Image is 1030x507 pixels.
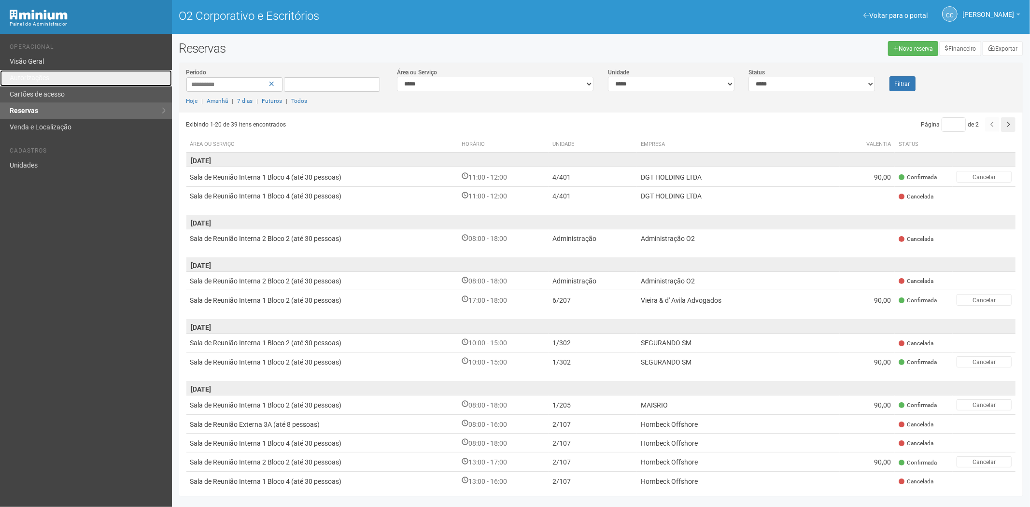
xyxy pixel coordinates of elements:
font: Sala de Reunião Interna 1 Bloco 4 (até 30 pessoas) [190,439,342,447]
font: Cadastros [10,147,47,154]
font: Cancelar [973,402,996,408]
font: Painel do Administrador [10,21,67,27]
font: SEGURANDO SM [641,358,691,366]
a: Voltar para o portal [863,12,928,19]
a: CC [942,6,958,22]
font: 1/302 [552,339,571,347]
font: Unidade [552,141,574,147]
font: Sala de Reunião Externa 3A (até 8 pessoas) [190,421,320,428]
font: Venda e Localização [10,123,71,131]
font: | [232,98,234,104]
font: Administração [552,235,596,243]
a: Futuros [262,98,282,104]
font: Sala de Reunião Interna 1 Bloco 2 (até 30 pessoas) [190,358,342,366]
font: | [286,98,288,104]
button: Cancelar [957,294,1012,305]
font: Voltar para o portal [869,12,928,19]
font: Vieira & d' Avila Advogados [641,296,721,304]
font: Cancelar [973,459,996,465]
font: Reservas [179,41,226,56]
font: Sala de Reunião Interna 1 Bloco 4 (até 30 pessoas) [190,193,342,200]
font: [DATE] [191,324,212,331]
font: 10:00 - 15:00 [469,339,508,347]
font: Sala de Reunião Interna 1 Bloco 2 (até 30 pessoas) [190,401,342,409]
font: Filtrar [895,81,910,87]
font: Autorizações [10,74,49,82]
font: Exportar [995,45,1017,52]
font: | [202,98,203,104]
a: Todos [292,98,308,104]
a: Amanhã [207,98,228,104]
font: Exibindo 1-20 de 39 itens encontrados [186,121,286,128]
font: 08:00 - 18:00 [469,277,508,285]
font: 2/107 [552,439,571,447]
font: 13:00 - 17:00 [469,459,508,466]
font: Cancelada [907,340,933,347]
font: Confirmada [907,402,937,408]
font: 11:00 - 12:00 [469,173,508,181]
font: Área ou Serviço [397,69,437,76]
font: 1/302 [552,358,571,366]
font: [DATE] [191,157,212,165]
font: 90,00 [874,296,891,304]
font: 90,00 [874,401,891,409]
font: [DATE] [191,219,212,227]
font: Unidades [10,161,38,169]
font: Nova reserva [899,45,933,52]
button: Exportar [983,41,1023,56]
font: Confirmada [907,297,937,304]
a: [PERSON_NAME] [962,12,1020,20]
font: Cancelada [907,440,933,447]
font: Hornbeck Offshore [641,421,698,428]
font: 10:00 - 15:00 [469,358,508,366]
font: [DATE] [191,385,212,393]
font: O2 Corporativo e Escritórios [179,9,320,23]
font: Cancelar [973,359,996,366]
font: Cancelada [907,278,933,284]
font: Sala de Reunião Interna 2 Bloco 2 (até 30 pessoas) [190,277,342,285]
a: Nova reserva [888,41,938,56]
font: 13:00 - 16:00 [469,478,508,485]
img: Mínimo [10,10,68,20]
font: Status [899,141,918,147]
font: Sala de Reunião Interna 1 Bloco 2 (até 30 pessoas) [190,296,342,304]
font: 6/207 [552,296,571,304]
font: Área ou Serviço [190,141,235,147]
font: 08:00 - 18:00 [469,439,508,447]
button: Cancelar [957,456,1012,467]
font: [DATE] [191,262,212,269]
font: 11:00 - 12:00 [469,193,508,200]
a: 7 dias [238,98,253,104]
font: Sala de Reunião Interna 1 Bloco 4 (até 30 pessoas) [190,173,342,181]
font: Empresa [641,141,665,147]
font: Hornbeck Offshore [641,478,698,485]
font: 08:00 - 18:00 [469,401,508,409]
font: Reservas [10,107,38,114]
font: 90,00 [874,459,891,466]
a: Financeiro [940,41,981,56]
font: Hornbeck Offshore [641,439,698,447]
font: Página [921,121,940,128]
font: Cancelada [907,421,933,428]
button: Cancelar [957,399,1012,410]
font: DGT HOLDING LTDA [641,193,702,200]
font: MAISRIO [641,401,668,409]
font: Financeiro [948,45,976,52]
font: Sala de Reunião Interna 1 Bloco 4 (até 30 pessoas) [190,478,342,485]
font: Hoje [186,98,198,104]
font: 4/401 [552,173,571,181]
font: SEGURANDO SM [641,339,691,347]
font: Administração O2 [641,235,695,243]
font: Cancelada [907,478,933,485]
button: Cancelar [957,356,1012,367]
font: Visão Geral [10,57,44,65]
font: Confirmada [907,459,937,466]
font: Cancelada [907,236,933,242]
span: Camila Catarina Lima [962,1,1014,18]
font: Administração O2 [641,277,695,285]
font: CC [946,12,954,19]
font: 08:00 - 16:00 [469,421,508,428]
